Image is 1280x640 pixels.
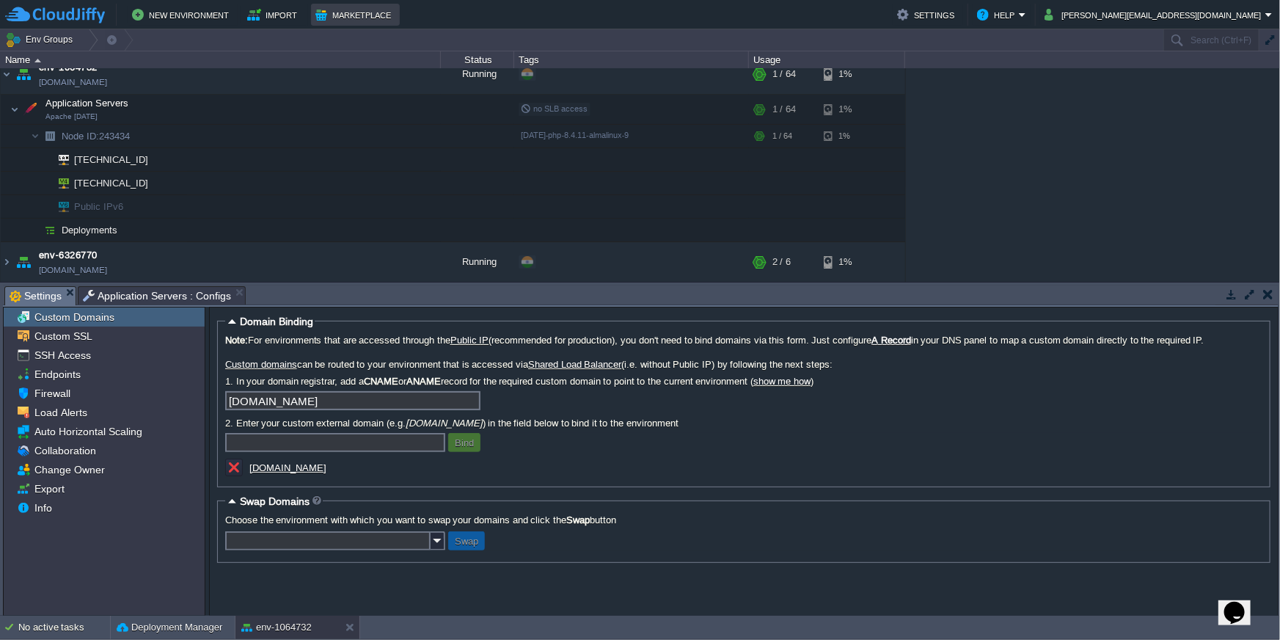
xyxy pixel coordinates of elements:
b: ANAME [406,376,441,387]
span: Application Servers [44,97,131,109]
span: Public IPv6 [73,195,125,218]
span: [TECHNICAL_ID] [73,148,150,171]
a: Public IP [450,335,489,346]
span: Settings [10,287,62,305]
button: env-1064732 [241,620,312,635]
img: AMDAwAAAACH5BAEAAAAALAAAAAABAAEAAAICRAEAOw== [48,195,69,218]
iframe: chat widget [1218,581,1265,625]
label: can be routed to your environment that is accessed via (i.e. without Public IP) by following the ... [225,359,1262,370]
img: AMDAwAAAACH5BAEAAAAALAAAAAABAAEAAAICRAEAOw== [34,59,41,62]
a: Endpoints [32,368,83,381]
span: no SLB access [521,104,588,113]
a: [TECHNICAL_ID] [73,154,150,165]
span: Domain Binding [240,316,313,327]
img: AMDAwAAAACH5BAEAAAAALAAAAAABAAEAAAICRAEAOw== [1,54,12,94]
a: [DOMAIN_NAME] [39,75,107,90]
div: Name [1,51,440,68]
span: [DATE]-php-8.4.11-almalinux-9 [521,131,629,139]
a: Shared Load Balancer [528,359,621,370]
label: For environments that are accessed through the (recommended for production), you don't need to bi... [225,335,1262,346]
div: No active tasks [18,616,110,639]
a: A Record [871,335,911,346]
img: AMDAwAAAACH5BAEAAAAALAAAAAABAAEAAAICRAEAOw== [13,54,34,94]
label: Choose the environment with which you want to swap your domains and click the button [225,514,1262,526]
span: Auto Horizontal Scaling [32,425,145,438]
i: [DOMAIN_NAME] [406,418,483,429]
button: Settings [897,6,959,23]
a: Application ServersApache [DATE] [44,98,131,109]
button: Env Groups [5,29,78,50]
a: [DOMAIN_NAME] [39,263,107,277]
b: Note: [225,335,248,346]
a: Custom domains [225,359,297,370]
a: [TECHNICAL_ID] [73,178,150,189]
div: Running [441,242,514,282]
img: AMDAwAAAACH5BAEAAAAALAAAAAABAAEAAAICRAEAOw== [48,172,69,194]
u: [DOMAIN_NAME] [249,462,326,473]
button: [PERSON_NAME][EMAIL_ADDRESS][DOMAIN_NAME] [1045,6,1265,23]
div: 1% [824,54,871,94]
img: AMDAwAAAACH5BAEAAAAALAAAAAABAAEAAAICRAEAOw== [13,242,34,282]
div: 1% [824,242,871,282]
span: Apache [DATE] [45,112,98,121]
div: 1% [824,95,871,124]
div: 1 / 64 [772,54,796,94]
div: Usage [750,51,904,68]
img: AMDAwAAAACH5BAEAAAAALAAAAAABAAEAAAICRAEAOw== [40,219,60,241]
span: Swap Domains [240,495,310,507]
button: Import [247,6,302,23]
span: [TECHNICAL_ID] [73,172,150,194]
a: Export [32,482,67,495]
label: 1. In your domain registrar, add a or record for the required custom domain to point to the curre... [225,376,1262,387]
div: Tags [515,51,748,68]
a: Node ID:243434 [60,130,132,142]
a: Load Alerts [32,406,89,419]
a: Deployments [60,224,120,236]
a: Firewall [32,387,73,400]
img: AMDAwAAAACH5BAEAAAAALAAAAAABAAEAAAICRAEAOw== [48,148,69,171]
a: SSH Access [32,349,93,362]
span: Change Owner [32,463,107,476]
b: Swap [566,514,590,526]
span: Application Servers : Configs [83,287,231,305]
div: 2 / 6 [772,242,791,282]
div: Status [442,51,513,68]
button: Bind [450,436,478,449]
button: New Environment [132,6,233,23]
img: AMDAwAAAACH5BAEAAAAALAAAAAABAAEAAAICRAEAOw== [40,195,48,218]
button: Swap [450,534,483,548]
img: AMDAwAAAACH5BAEAAAAALAAAAAABAAEAAAICRAEAOw== [20,95,40,124]
a: Collaboration [32,444,98,457]
img: AMDAwAAAACH5BAEAAAAALAAAAAABAAEAAAICRAEAOw== [40,172,48,194]
button: Help [977,6,1019,23]
span: Node ID: [62,131,99,142]
div: 1 / 64 [772,95,796,124]
a: Custom SSL [32,330,95,343]
div: Running [441,54,514,94]
a: Info [32,501,54,514]
label: 2. Enter your custom external domain (e.g. ) in the field below to bind it to the environment [225,418,1262,429]
img: CloudJiffy [5,6,105,24]
img: AMDAwAAAACH5BAEAAAAALAAAAAABAAEAAAICRAEAOw== [40,148,48,171]
button: Deployment Manager [117,620,222,635]
img: AMDAwAAAACH5BAEAAAAALAAAAAABAAEAAAICRAEAOw== [31,219,40,241]
a: Custom Domains [32,310,117,324]
span: 243434 [60,130,132,142]
img: AMDAwAAAACH5BAEAAAAALAAAAAABAAEAAAICRAEAOw== [40,125,60,148]
button: Marketplace [315,6,395,23]
img: AMDAwAAAACH5BAEAAAAALAAAAAABAAEAAAICRAEAOw== [1,242,12,282]
img: AMDAwAAAACH5BAEAAAAALAAAAAABAAEAAAICRAEAOw== [31,125,40,148]
a: env-6326770 [39,248,98,263]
